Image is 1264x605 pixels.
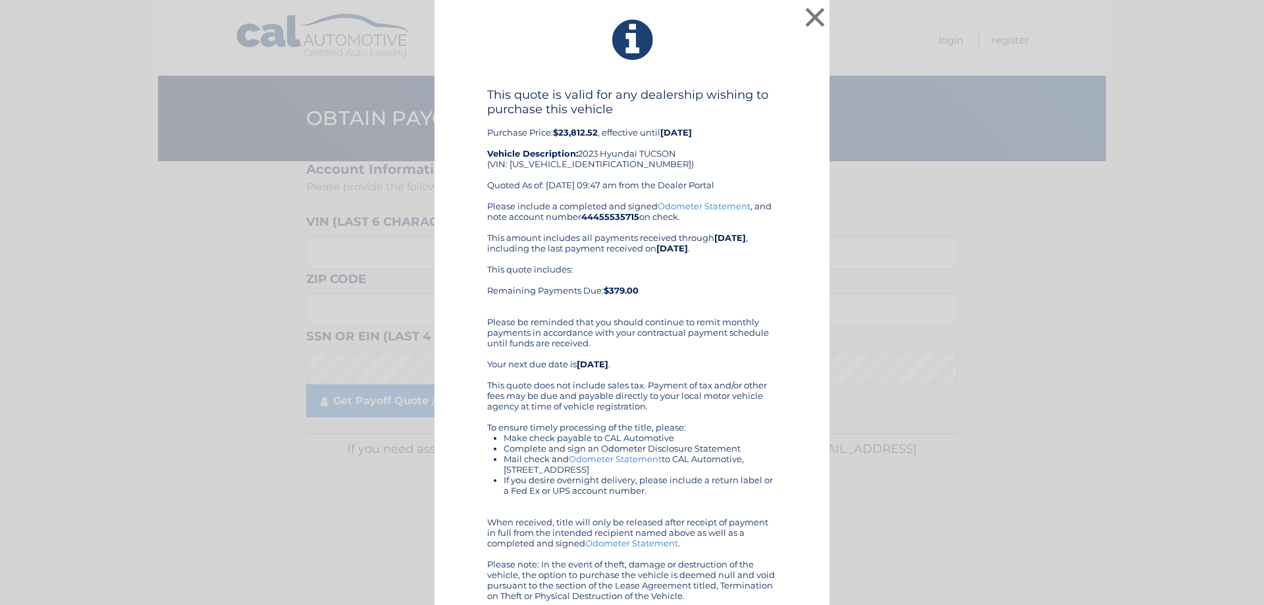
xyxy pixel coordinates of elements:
[504,443,777,454] li: Complete and sign an Odometer Disclosure Statement
[504,475,777,496] li: If you desire overnight delivery, please include a return label or a Fed Ex or UPS account number.
[658,201,750,211] a: Odometer Statement
[660,127,692,138] b: [DATE]
[604,285,639,296] b: $379.00
[504,433,777,443] li: Make check payable to CAL Automotive
[714,232,746,243] b: [DATE]
[656,243,688,253] b: [DATE]
[487,148,578,159] strong: Vehicle Description:
[569,454,662,464] a: Odometer Statement
[504,454,777,475] li: Mail check and to CAL Automotive, [STREET_ADDRESS]
[802,4,828,30] button: ×
[487,201,777,601] div: Please include a completed and signed , and note account number on check. This amount includes al...
[585,538,678,548] a: Odometer Statement
[581,211,639,222] b: 44455535715
[487,264,777,306] div: This quote includes: Remaining Payments Due:
[487,88,777,117] h4: This quote is valid for any dealership wishing to purchase this vehicle
[487,88,777,201] div: Purchase Price: , effective until 2023 Hyundai TUCSON (VIN: [US_VEHICLE_IDENTIFICATION_NUMBER]) Q...
[577,359,608,369] b: [DATE]
[553,127,598,138] b: $23,812.52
